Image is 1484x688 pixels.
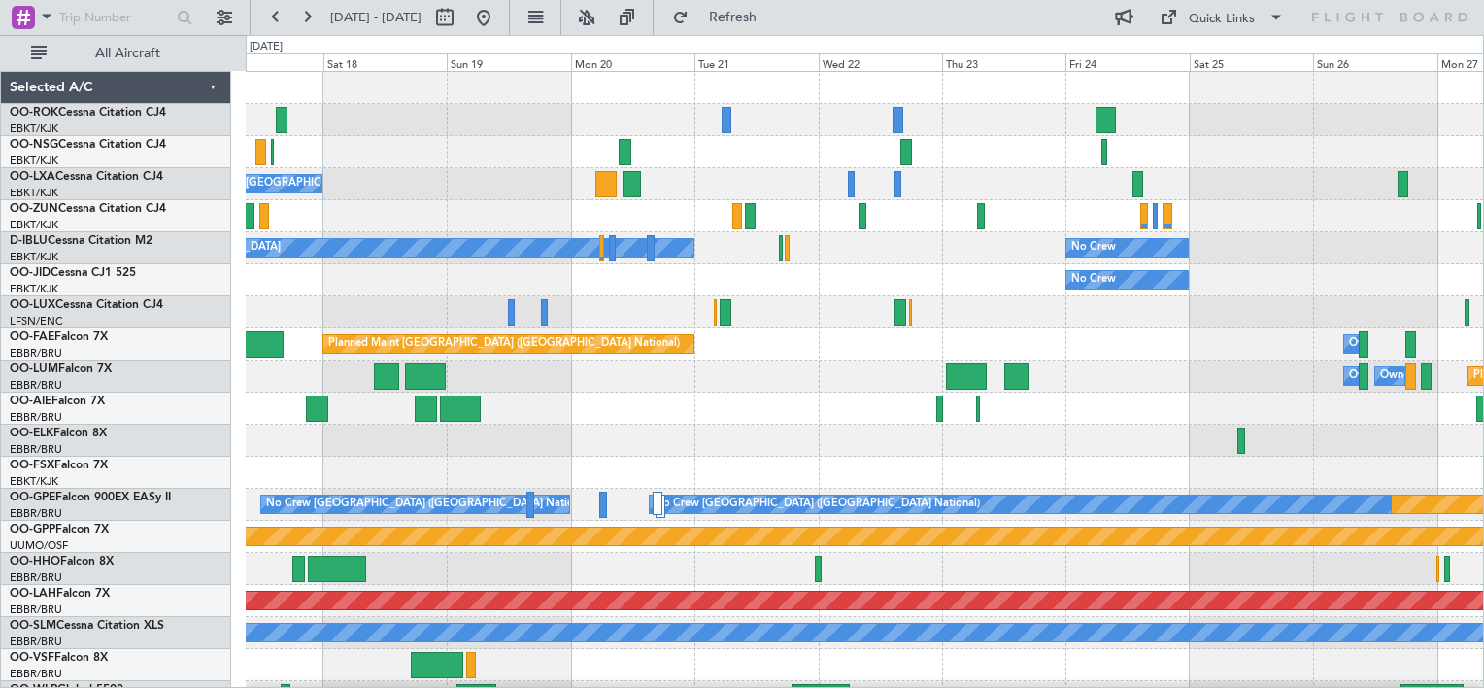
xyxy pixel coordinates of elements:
a: EBBR/BRU [10,602,62,617]
div: Planned Maint [GEOGRAPHIC_DATA] ([GEOGRAPHIC_DATA] National) [328,329,680,359]
div: Fri 17 [199,53,322,71]
a: EBBR/BRU [10,346,62,361]
span: OO-LUX [10,299,55,311]
span: OO-ROK [10,107,58,119]
a: EBBR/BRU [10,570,62,585]
a: EBBR/BRU [10,410,62,425]
a: OO-LUMFalcon 7X [10,363,112,375]
span: OO-GPE [10,492,55,503]
a: EBKT/KJK [10,250,58,264]
a: EBKT/KJK [10,282,58,296]
a: OO-LAHFalcon 7X [10,588,110,600]
span: OO-GPP [10,524,55,535]
a: OO-LUXCessna Citation CJ4 [10,299,163,311]
a: D-IBLUCessna Citation M2 [10,235,152,247]
a: UUMO/OSF [10,538,68,553]
a: OO-ELKFalcon 8X [10,428,107,439]
div: Sat 18 [323,53,447,71]
a: EBBR/BRU [10,378,62,393]
span: OO-AIE [10,396,51,407]
button: All Aircraft [21,38,211,69]
span: Refresh [692,11,774,24]
a: EBKT/KJK [10,218,58,232]
div: Sun 19 [447,53,570,71]
div: Mon 20 [571,53,694,71]
input: Trip Number [59,3,171,32]
div: Wed 22 [819,53,942,71]
span: OO-VSF [10,652,54,664]
a: LFSN/ENC [10,314,63,328]
div: No Crew [GEOGRAPHIC_DATA] ([GEOGRAPHIC_DATA] National) [266,490,591,519]
div: Sat 25 [1190,53,1313,71]
a: EBKT/KJK [10,186,58,200]
div: Tue 21 [694,53,818,71]
a: OO-LXACessna Citation CJ4 [10,171,163,183]
div: Fri 24 [1065,53,1189,71]
a: OO-HHOFalcon 8X [10,556,114,568]
span: D-IBLU [10,235,48,247]
a: EBBR/BRU [10,506,62,521]
span: OO-LUM [10,363,58,375]
div: No Crew [1071,233,1116,262]
a: OO-ZUNCessna Citation CJ4 [10,203,166,215]
span: OO-NSG [10,139,58,151]
a: EBBR/BRU [10,667,62,681]
a: EBKT/KJK [10,474,58,489]
a: OO-AIEFalcon 7X [10,396,105,407]
a: OO-SLMCessna Citation XLS [10,620,164,632]
div: Quick Links [1189,10,1255,29]
span: OO-LXA [10,171,55,183]
a: OO-VSFFalcon 8X [10,652,108,664]
span: OO-SLM [10,620,56,632]
span: OO-FSX [10,460,54,471]
a: OO-FAEFalcon 7X [10,331,108,343]
a: OO-ROKCessna Citation CJ4 [10,107,166,119]
a: OO-JIDCessna CJ1 525 [10,267,136,279]
a: EBKT/KJK [10,154,58,168]
a: OO-NSGCessna Citation CJ4 [10,139,166,151]
span: OO-ZUN [10,203,58,215]
span: OO-ELK [10,428,53,439]
div: Sun 26 [1313,53,1436,71]
span: [DATE] - [DATE] [330,9,422,26]
span: OO-FAE [10,331,54,343]
a: OO-FSXFalcon 7X [10,460,108,471]
a: EBBR/BRU [10,635,62,649]
div: No Crew [GEOGRAPHIC_DATA] ([GEOGRAPHIC_DATA] National) [655,490,980,519]
span: OO-JID [10,267,51,279]
a: EBKT/KJK [10,121,58,136]
span: OO-LAH [10,588,56,600]
a: OO-GPPFalcon 7X [10,524,109,535]
div: Owner Melsbroek Air Base [1349,361,1481,391]
div: Owner Melsbroek Air Base [1349,329,1481,359]
div: No Crew [1071,265,1116,294]
span: OO-HHO [10,556,60,568]
a: OO-GPEFalcon 900EX EASy II [10,492,171,503]
div: [DATE] [250,39,283,55]
button: Quick Links [1150,2,1294,33]
div: Thu 23 [942,53,1065,71]
button: Refresh [663,2,780,33]
a: EBBR/BRU [10,442,62,457]
span: All Aircraft [51,47,205,60]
